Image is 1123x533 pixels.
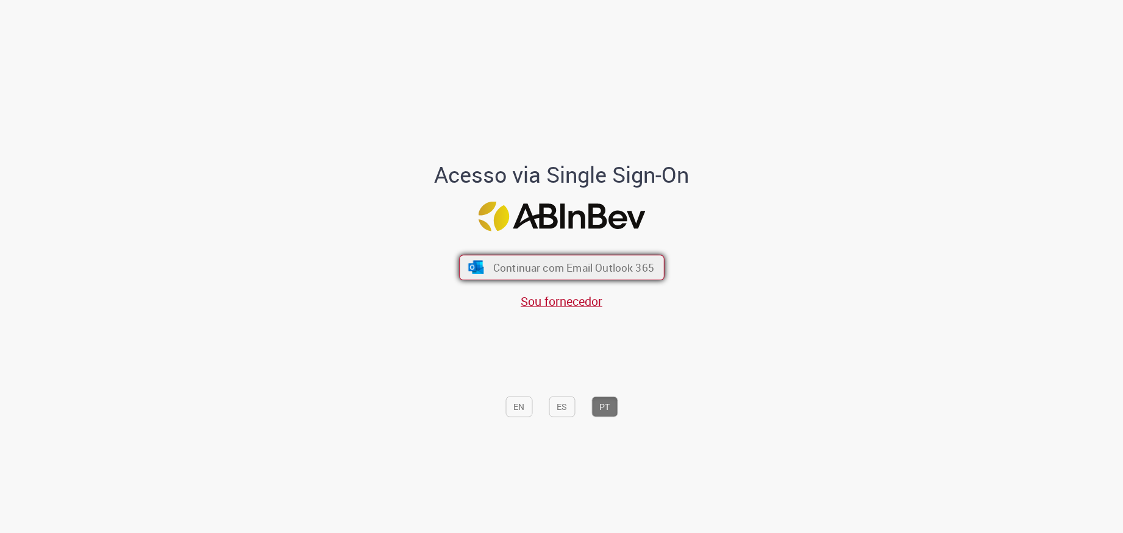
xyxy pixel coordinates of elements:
img: ícone Azure/Microsoft 360 [467,261,485,274]
span: Continuar com Email Outlook 365 [493,260,654,274]
button: ES [549,397,575,417]
img: Logo ABInBev [478,202,645,231]
a: Sou fornecedor [521,292,602,309]
button: EN [505,397,532,417]
button: ícone Azure/Microsoft 360 Continuar com Email Outlook 365 [459,255,665,280]
button: PT [591,397,618,417]
h1: Acesso via Single Sign-On [393,163,731,187]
